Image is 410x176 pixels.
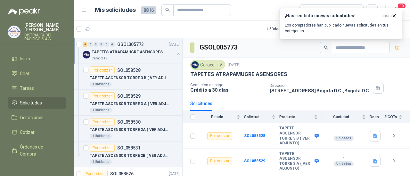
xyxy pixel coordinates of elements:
span: Solicitudes [20,99,42,106]
div: Solicitudes [190,100,212,107]
div: 1 Unidades [90,108,112,113]
img: Company Logo [8,26,20,38]
a: Tareas [8,82,66,94]
div: Por cotizar [90,92,115,100]
p: SOL058526 [110,172,134,176]
span: search [165,8,170,12]
a: Órdenes de Compra [8,141,66,160]
span: ahora [381,13,392,19]
img: Logo peakr [8,8,40,15]
th: Estado [199,111,244,123]
a: 4 0 0 0 0 0 GSOL005773[DATE] Company LogoTAPETES ATRAPAMUGRE ASENSORESCaracol TV [83,41,181,61]
p: Caracol TV [92,56,107,61]
img: Company Logo [192,61,199,68]
a: SOL058528 [244,134,265,138]
th: Cantidad [322,111,370,123]
span: Estado [199,115,235,119]
span: search [324,45,328,50]
span: Cotizar [20,129,35,136]
div: 4 [83,42,87,47]
a: Por cotizarSOL058531TAPETE ASCENSOR TORRE 2B ( VER ADJUNTO)1 Unidades [74,142,182,167]
p: Condición de pago [190,83,265,87]
span: 10 [397,3,406,9]
a: Inicio [8,53,66,65]
p: [PERSON_NAME] [PERSON_NAME] [24,23,66,32]
div: Caracol TV [190,60,225,70]
div: 0 [99,42,104,47]
img: Company Logo [83,51,90,58]
a: Cotizar [8,126,66,138]
div: Unidades [334,161,354,166]
p: Los compradores han publicado nuevas solicitudes en tus categorías. [285,22,397,34]
p: SOL058528 [117,68,141,73]
div: 1 Unidades [90,82,112,87]
div: 0 [88,42,93,47]
a: Solicitudes [8,97,66,109]
div: Por cotizar [90,66,115,74]
b: 1 [322,156,366,161]
p: [DATE] [169,42,180,48]
span: Licitaciones [20,114,44,121]
div: Por cotizar [90,144,115,152]
a: Por cotizarSOL058530TAPETE ASCENSOR TORRE 2A ( VER ADJUNTO)1 Unidades [74,116,182,142]
p: GSOL005773 [117,42,144,47]
th: Solicitud [244,111,279,123]
div: Unidades [334,136,354,141]
b: TAPETE ASCENSOR TORRE 3 A ( VER ADJUNTO) [279,151,313,171]
p: TAPETE ASCENSOR TORRE 2A ( VER ADJUNTO) [90,127,169,133]
a: Licitaciones [8,111,66,124]
span: Chat [20,70,29,77]
div: Todas [304,7,317,14]
a: Por cotizarSOL058529TAPETE ASCENSOR TORRE 3 A ( VER ADJUNTO)1 Unidades [74,90,182,116]
b: 0 [384,158,402,164]
th: Producto [279,111,322,123]
h3: GSOL005773 [200,42,238,52]
h1: Mis solicitudes [95,5,136,15]
b: TAPETE ASCENSOR TORRE 3 B ( VER ADJUNTO) [279,126,313,146]
p: TAPETE ASCENSOR TORRE 3 A ( VER ADJUNTO) [90,101,169,107]
span: Solicitud [244,115,270,119]
p: DISTRIALFA DEL PACIFICO S.A.S. [24,33,66,41]
h3: ¡Has recibido nuevas solicitudes! [285,13,379,19]
p: Crédito a 30 días [190,87,265,93]
div: 1 - 50 de 5007 [266,24,308,34]
span: Cantidad [322,115,361,119]
span: Producto [279,115,313,119]
p: SOL058529 [117,94,141,98]
a: Chat [8,67,66,80]
div: 1 Unidades [90,159,112,165]
button: ¡Has recibido nuevas solicitudes!ahora Los compradores han publicado nuevas solicitudes en tus ca... [279,8,402,39]
span: Inicio [20,55,30,62]
p: TAPETE ASCENSOR TORRE 3 B ( VER ADJUNTO) [90,75,169,81]
span: Órdenes de Compra [20,143,60,157]
span: # COTs [384,115,397,119]
p: TAPETE ASCENSOR TORRE 2B ( VER ADJUNTO) [90,153,169,159]
div: 0 [104,42,109,47]
div: Por cotizar [207,157,232,165]
p: Dirección [270,83,370,88]
p: SOL058531 [117,146,141,150]
div: Por cotizar [90,118,115,126]
p: [DATE] [228,62,241,68]
b: 0 [384,133,402,139]
th: # COTs [384,111,410,123]
th: Docs [370,111,384,123]
p: TAPETES ATRAPAMUGRE ASENSORES [190,71,287,78]
span: 8816 [141,6,156,14]
div: Por cotizar [207,132,232,140]
span: Tareas [20,85,34,92]
p: TAPETES ATRAPAMUGRE ASENSORES [92,49,163,55]
div: 1 Unidades [90,134,112,139]
a: SOL058529 [244,159,265,163]
a: Por cotizarSOL058528TAPETE ASCENSOR TORRE 3 B ( VER ADJUNTO)1 Unidades [74,64,182,90]
div: 0 [110,42,115,47]
div: 0 [94,42,98,47]
button: 10 [391,4,402,16]
b: 1 [322,131,366,136]
p: [STREET_ADDRESS] Bogotá D.C. , Bogotá D.C. [270,88,370,93]
p: SOL058530 [117,120,141,124]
